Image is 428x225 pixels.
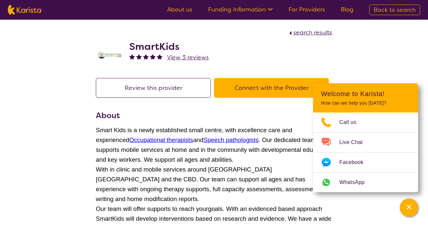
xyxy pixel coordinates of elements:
[208,205,223,212] span: goals
[339,177,373,187] span: WhatsApp
[293,29,332,36] span: search results
[96,110,332,121] h3: About
[96,205,208,212] span: Our team will offer supports to reach your
[208,6,273,13] a: Funding Information
[313,113,418,192] ul: Choose channel
[339,157,371,167] span: Facebook
[339,137,371,147] span: Live Chat
[374,6,416,14] span: Back to search
[369,5,420,15] a: Back to search
[136,54,142,59] img: fullstar
[150,54,156,59] img: fullstar
[167,6,192,13] a: About us
[341,6,353,13] a: Blog
[96,51,122,60] img: ltnxvukw6alefghrqtzz.png
[339,117,364,127] span: Call us
[129,54,135,59] img: fullstar
[289,6,325,13] a: For Providers
[321,100,410,106] p: How can we help you [DATE]?
[321,90,410,98] h2: Welcome to Karista!
[129,136,193,143] a: Occupational therapists
[8,5,41,15] img: Karista logo
[203,136,259,143] a: Speech pathologists
[167,52,209,62] a: View 3 reviews
[288,29,332,36] a: search results
[143,54,149,59] img: fullstar
[96,166,318,202] span: With in clinic and mobile services around [GEOGRAPHIC_DATA] [GEOGRAPHIC_DATA] and the CBD. Our te...
[313,83,418,192] div: Channel Menu
[214,84,332,92] a: Connect with the Provider
[157,54,162,59] img: fullstar
[313,173,418,192] a: Web link opens in a new tab.
[129,41,209,52] h2: SmartKids
[400,198,418,217] button: Channel Menu
[167,53,209,61] span: View 3 reviews
[214,78,329,98] button: Connect with the Provider
[96,84,214,92] a: Review this provider
[96,127,330,163] span: Smart Kids is a newly established small centre, with excellence care and experienced and . Our de...
[96,78,211,98] button: Review this provider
